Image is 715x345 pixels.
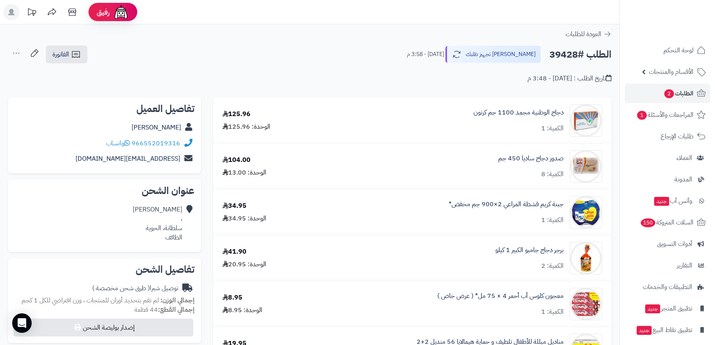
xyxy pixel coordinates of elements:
a: دجاج الوطنية مجمد 1100 جم كرتون [473,108,564,117]
span: جديد [654,197,669,206]
span: ( طرق شحن مخصصة ) [92,283,150,293]
a: [EMAIL_ADDRESS][DOMAIN_NAME] [76,154,180,164]
div: [PERSON_NAME] ، سلطانة، الحوية الطائف [133,205,182,242]
a: المدونة [625,170,710,189]
a: الفاتورة [46,45,87,63]
div: 34.95 [222,201,246,211]
h2: تفاصيل العميل [15,104,194,114]
a: العملاء [625,148,710,168]
span: لوحة التحكم [663,45,693,56]
a: العودة للطلبات [566,29,611,39]
div: توصيل شبرا [92,284,178,293]
span: المراجعات والأسئلة [636,109,693,121]
span: السلات المتروكة [640,217,693,228]
a: واتساب [106,138,130,148]
a: تحديثات المنصة [22,4,42,22]
span: رفيق [97,7,110,17]
span: الطلبات [663,88,693,99]
a: السلات المتروكة150 [625,213,710,232]
button: إصدار بوليصة الشحن [13,319,193,336]
a: أدوات التسويق [625,234,710,254]
img: 1669294979-8ZhJX0q9JeHzubF4PzmatQp5sdQOLO5LCn5EgO1v-90x90.jpg [570,288,602,320]
h2: عنوان الشحن [15,186,194,196]
h2: تفاصيل الشحن [15,265,194,274]
div: الوحدة: 13.00 [222,168,266,177]
a: طلبات الإرجاع [625,127,710,146]
a: التقارير [625,256,710,275]
span: الأقسام والمنتجات [649,66,693,78]
div: الوحدة: 34.95 [222,214,266,223]
button: [PERSON_NAME] تجهيز طلبك [445,46,541,63]
span: الفاتورة [52,50,69,59]
a: وآتس آبجديد [625,191,710,211]
div: 41.90 [222,247,246,257]
a: الطلبات2 [625,84,710,103]
a: جبنة كريم قشطة المراعي 2×900 جم مخفض* [449,200,564,209]
span: المدونة [674,174,692,185]
a: معجون كلوس أب أحمر 4 × 75 مل* ( عرض خاص ) [437,291,564,301]
span: أدوات التسويق [657,238,692,250]
a: تطبيق نقاط البيعجديد [625,320,710,340]
span: تطبيق المتجر [644,303,692,314]
img: logo-2.png [660,6,707,23]
span: التقارير [677,260,692,271]
div: الوحدة: 125.96 [222,122,270,132]
div: تاريخ الطلب : [DATE] - 3:48 م [527,74,611,83]
div: الكمية: 8 [541,170,564,179]
a: 966552019316 [132,138,180,148]
span: 1 [637,111,647,120]
div: Open Intercom Messenger [12,313,32,333]
strong: إجمالي الوزن: [160,295,194,305]
span: العودة للطلبات [566,29,601,39]
img: 1678865147-WUliHTxjJMsYbMXzCsRagBsdqeuIyG2AoSP8jNOl-90x90.jpg [570,242,602,274]
h2: الطلب #39428 [549,46,611,63]
span: التطبيقات والخدمات [643,281,692,293]
span: تطبيق نقاط البيع [636,324,692,336]
div: الكمية: 1 [541,307,564,317]
img: 1673365032-1610471104_6286281063100112-90x90.jpg [570,104,602,137]
small: [DATE] - 3:58 م [407,50,444,58]
a: برجر دجاج جامبو الكبير 1 كيلو [495,246,564,255]
div: 8.95 [222,293,242,302]
div: الكمية: 1 [541,124,564,133]
span: جديد [645,304,660,313]
a: لوحة التحكم [625,41,710,60]
img: ai-face.png [113,4,129,20]
div: الوحدة: 8.95 [222,306,262,315]
img: 1232c3b53d5c059f0d1dd663e2d44e067f74-90x90.jpg [570,150,602,183]
div: 125.96 [222,110,251,119]
div: 104.00 [222,155,251,165]
a: المراجعات والأسئلة1 [625,105,710,125]
a: التطبيقات والخدمات [625,277,710,297]
span: طلبات الإرجاع [661,131,693,142]
span: جديد [637,326,652,335]
span: العملاء [676,152,692,164]
span: لم تقم بتحديد أوزان للمنتجات ، وزن افتراضي للكل 1 كجم [22,295,159,305]
div: الكمية: 2 [541,261,564,271]
a: تطبيق المتجرجديد [625,299,710,318]
a: [PERSON_NAME] [132,123,181,132]
img: 1679133576-39332acdbbe9027e0c2bc87974e0b79b0a84-550x550-90x90.jpg [570,196,602,229]
span: 2 [664,89,674,98]
small: 44 قطعة [134,305,194,315]
div: الكمية: 1 [541,216,564,225]
span: وآتس آب [653,195,692,207]
a: صدور دجاج ساديا 450 جم [498,154,564,163]
div: الوحدة: 20.95 [222,260,266,269]
span: 150 [641,218,655,227]
strong: إجمالي القطع: [158,305,194,315]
